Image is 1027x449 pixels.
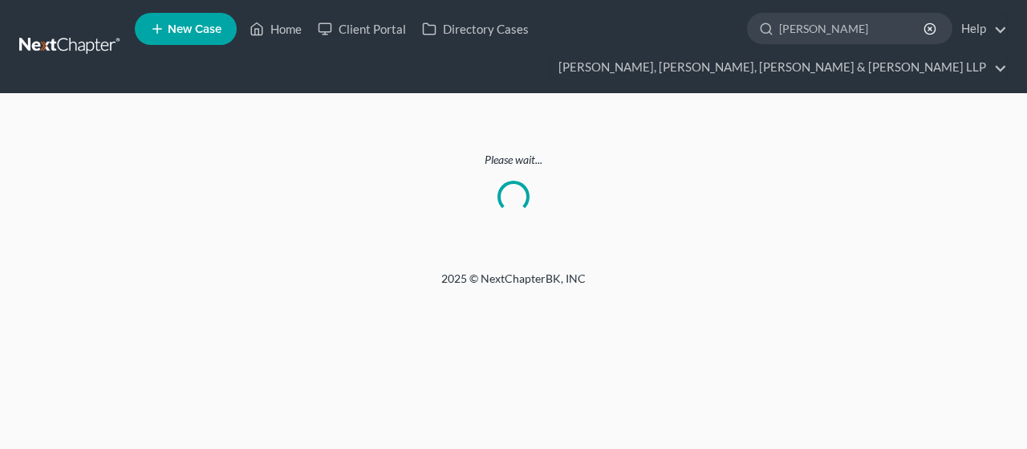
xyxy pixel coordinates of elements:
a: [PERSON_NAME], [PERSON_NAME], [PERSON_NAME] & [PERSON_NAME] LLP [550,53,1007,82]
a: Client Portal [310,14,414,43]
a: Home [242,14,310,43]
input: Search by name... [779,14,926,43]
a: Directory Cases [414,14,537,43]
span: New Case [168,23,221,35]
div: 2025 © NextChapterBK, INC [56,271,971,300]
a: Help [953,14,1007,43]
p: Please wait... [19,152,1008,168]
